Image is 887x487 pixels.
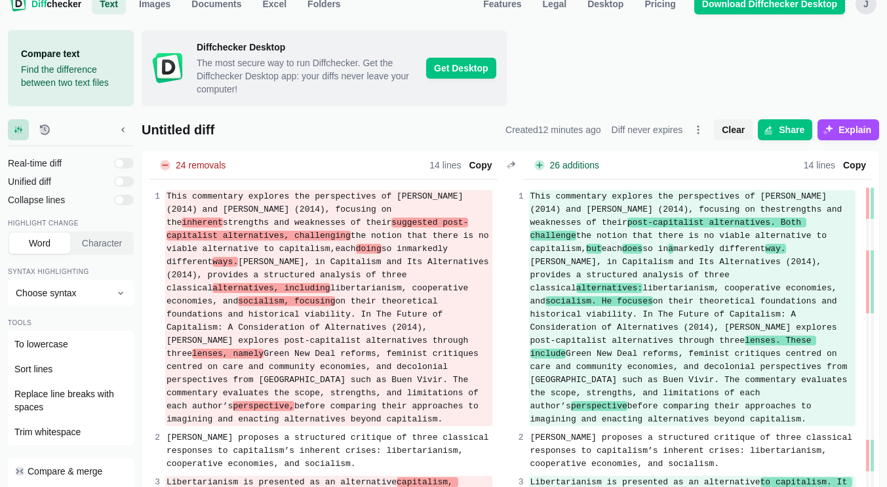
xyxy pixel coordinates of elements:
button: Settings tab [8,119,29,140]
span: alternatives: [576,283,642,293]
span: each [602,244,622,254]
span: Green New Deal reforms, feminist critiques centred on care and community economies, and decolonia... [530,349,853,411]
button: Character [71,233,132,254]
span: Replace line breaks with spaces [14,387,127,414]
span: Choose syntax [16,286,110,300]
span: way. [765,244,785,254]
span: Copy [467,159,495,172]
span: so in [642,244,668,254]
span: To lowercase [14,338,68,351]
span: [PERSON_NAME], in Capitalism and Its Alternatives (2014), provides a structured analysis of three... [530,257,827,293]
span: Untitled diff [142,123,500,138]
p: Find the difference between two text files [21,63,121,89]
button: Open dropdown [688,119,709,140]
span: before comparing their approaches to imagining and enacting alternatives beyond capitalism. [167,401,484,424]
span: Compare & merge [28,465,102,478]
button: Copy [464,157,498,173]
div: Syntax highlighting [8,268,134,279]
button: Clear [714,119,753,140]
span: [PERSON_NAME] proposes a structured critique of three classical responses to capitalism’s inheren... [167,433,494,469]
span: perspective [571,401,627,411]
button: Compare & merge [9,459,132,483]
span: This commentary explores the perspectives of [PERSON_NAME] (2014) and [PERSON_NAME] (2014), focus... [167,191,468,227]
span: a [668,244,673,254]
span: 24 removals [173,161,228,170]
span: perspective, [233,401,294,411]
span: Word [26,237,53,250]
span: 26 additions [547,161,602,170]
span: 14 lines [429,161,461,170]
span: Created [505,123,601,136]
button: Word [9,233,70,254]
span: so in [382,244,407,254]
span: doing [356,244,382,254]
span: Trim whitespace [14,425,81,438]
span: This commentary explores the perspectives of [PERSON_NAME] (2014) and [PERSON_NAME] (2014), focus... [530,191,832,214]
span: Real-time diff [8,157,109,170]
button: Swap diffs [503,157,519,173]
span: ways. [212,257,238,267]
button: Copy [838,157,871,173]
span: 14 lines [804,161,835,170]
button: To lowercase [9,332,132,356]
span: libertarianism, cooperative economies, and [530,283,842,306]
h1: Compare text [21,47,121,60]
span: on their theoretical foundations and historical viability. In The Future of Capitalism: A Conside... [167,296,473,359]
span: [PERSON_NAME] proposes a structured critique of three classical responses to capitalism’s inheren... [530,433,857,469]
span: lenses, namely [192,349,264,359]
button: History tab [34,119,55,140]
a: Diffchecker Desktop iconDiffchecker Desktop The most secure way to run Diffchecker. Get the Diffc... [142,30,507,106]
button: Sort lines [9,357,132,381]
span: Collapse lines [8,193,109,206]
time: 2025-09-15T09:43:53.515Z [538,125,601,135]
span: Green New Deal reforms, feminist critiques centred on care and community economies, and decolonia... [167,349,484,411]
div: Tools [8,319,134,330]
span: Diffchecker Desktop [197,41,416,54]
button: Choose syntax [8,280,134,306]
button: Share [758,119,812,140]
span: Explain [836,123,874,136]
span: the notion that there is no viable alternative to capitalism, [530,231,832,254]
span: each [335,244,355,254]
span: alternatives, including [212,283,330,293]
button: Minimize sidebar [113,119,134,140]
button: Explain [818,119,879,140]
span: Clear [719,123,747,136]
span: markedly different [673,244,765,254]
span: does [622,244,642,254]
span: Libertarianism is presented as an alternative [167,477,397,487]
div: Highlight change [8,220,134,230]
span: before comparing their approaches to imagining and enacting alternatives beyond capitalism. [530,401,817,424]
span: Sort lines [14,362,52,376]
span: [PERSON_NAME], in Capitalism and Its Alternatives (2014), provides a structured analysis of three... [167,257,494,293]
span: Unified diff [8,175,109,188]
span: post-capitalist alternatives. Both challenge [530,218,806,241]
span: Diff never expires [612,123,683,136]
span: Copy [840,159,869,172]
span: Libertarianism is presented as an alternative [530,477,760,487]
span: Share [776,123,807,136]
span: The most secure way to run Diffchecker. Get the Diffchecker Desktop app: your diffs never leave y... [197,56,416,96]
span: inherent [182,218,222,227]
button: Replace line breaks with spaces [9,382,132,419]
button: Trim whitespace [9,420,132,444]
span: strengths and weaknesses of their [223,218,391,227]
span: Get Desktop [426,58,496,79]
span: socialism. He focuses [545,296,653,306]
img: Diffchecker Desktop icon [152,52,184,84]
span: on their theoretical foundations and historical viability. In The Future of Capitalism: A Conside... [530,296,842,345]
span: socialism, focusing [238,296,335,306]
span: Character [79,237,125,250]
span: but [586,244,601,254]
